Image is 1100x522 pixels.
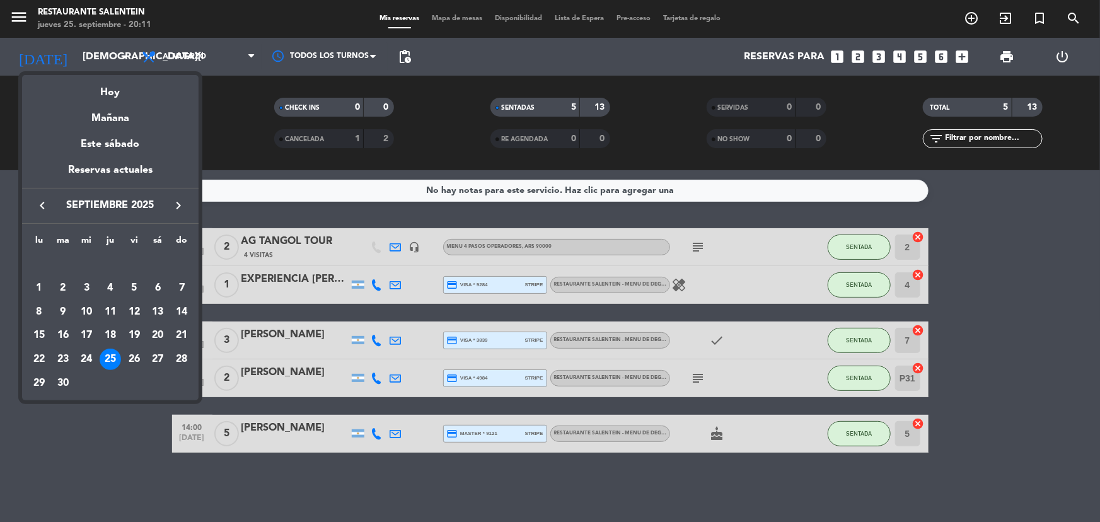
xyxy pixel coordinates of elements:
[147,325,168,346] div: 20
[51,347,75,371] td: 23 de septiembre de 2025
[27,233,51,253] th: lunes
[28,349,50,370] div: 22
[98,300,122,324] td: 11 de septiembre de 2025
[167,198,190,214] button: keyboard_arrow_right
[22,101,199,127] div: Mañana
[124,349,145,370] div: 26
[122,300,146,324] td: 12 de septiembre de 2025
[74,233,98,253] th: miércoles
[74,276,98,300] td: 3 de septiembre de 2025
[27,300,51,324] td: 8 de septiembre de 2025
[51,324,75,348] td: 16 de septiembre de 2025
[170,324,194,348] td: 21 de septiembre de 2025
[74,300,98,324] td: 10 de septiembre de 2025
[100,325,121,346] div: 18
[28,277,50,299] div: 1
[146,300,170,324] td: 13 de septiembre de 2025
[28,373,50,394] div: 29
[98,324,122,348] td: 18 de septiembre de 2025
[171,301,192,323] div: 14
[76,301,97,323] div: 10
[122,347,146,371] td: 26 de septiembre de 2025
[27,276,51,300] td: 1 de septiembre de 2025
[27,252,194,276] td: SEP.
[146,324,170,348] td: 20 de septiembre de 2025
[146,233,170,253] th: sábado
[98,233,122,253] th: jueves
[171,349,192,370] div: 28
[28,325,50,346] div: 15
[100,277,121,299] div: 4
[52,373,74,394] div: 30
[52,349,74,370] div: 23
[51,276,75,300] td: 2 de septiembre de 2025
[76,277,97,299] div: 3
[124,277,145,299] div: 5
[147,301,168,323] div: 13
[76,349,97,370] div: 24
[54,198,167,214] span: septiembre 2025
[98,347,122,371] td: 25 de septiembre de 2025
[52,325,74,346] div: 16
[124,301,145,323] div: 12
[51,371,75,395] td: 30 de septiembre de 2025
[51,300,75,324] td: 9 de septiembre de 2025
[171,199,186,214] i: keyboard_arrow_right
[52,277,74,299] div: 2
[31,198,54,214] button: keyboard_arrow_left
[76,325,97,346] div: 17
[35,199,50,214] i: keyboard_arrow_left
[27,347,51,371] td: 22 de septiembre de 2025
[28,301,50,323] div: 8
[22,162,199,188] div: Reservas actuales
[122,233,146,253] th: viernes
[124,325,145,346] div: 19
[51,233,75,253] th: martes
[146,276,170,300] td: 6 de septiembre de 2025
[74,324,98,348] td: 17 de septiembre de 2025
[170,276,194,300] td: 7 de septiembre de 2025
[52,301,74,323] div: 9
[22,75,199,101] div: Hoy
[22,127,199,162] div: Este sábado
[100,349,121,370] div: 25
[170,233,194,253] th: domingo
[147,349,168,370] div: 27
[100,301,121,323] div: 11
[171,325,192,346] div: 21
[27,324,51,348] td: 15 de septiembre de 2025
[27,371,51,395] td: 29 de septiembre de 2025
[146,347,170,371] td: 27 de septiembre de 2025
[74,347,98,371] td: 24 de septiembre de 2025
[122,276,146,300] td: 5 de septiembre de 2025
[170,300,194,324] td: 14 de septiembre de 2025
[147,277,168,299] div: 6
[171,277,192,299] div: 7
[170,347,194,371] td: 28 de septiembre de 2025
[122,324,146,348] td: 19 de septiembre de 2025
[98,276,122,300] td: 4 de septiembre de 2025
